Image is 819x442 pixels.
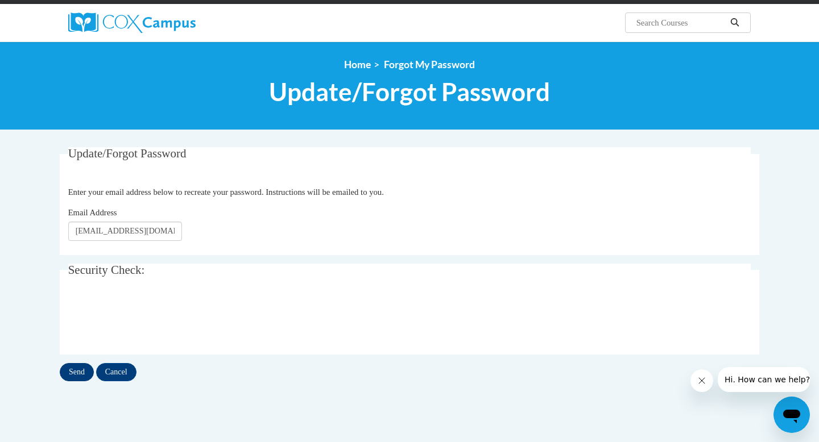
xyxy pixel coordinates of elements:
span: Update/Forgot Password [269,77,550,107]
span: Security Check: [68,263,145,277]
input: Send [60,363,94,381]
button: Search [726,16,743,30]
input: Email [68,222,182,241]
span: Forgot My Password [384,59,475,70]
iframe: Close message [690,369,713,392]
a: Home [344,59,371,70]
input: Search Courses [635,16,726,30]
span: Update/Forgot Password [68,147,187,160]
span: Enter your email address below to recreate your password. Instructions will be emailed to you. [68,187,384,197]
a: Cox Campus [68,12,284,33]
img: Cox Campus [68,12,196,33]
iframe: reCAPTCHA [68,296,241,340]
iframe: Button to launch messaging window [773,397,810,433]
input: Cancel [96,363,136,381]
span: Email Address [68,208,117,217]
iframe: Message from company [718,367,810,392]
